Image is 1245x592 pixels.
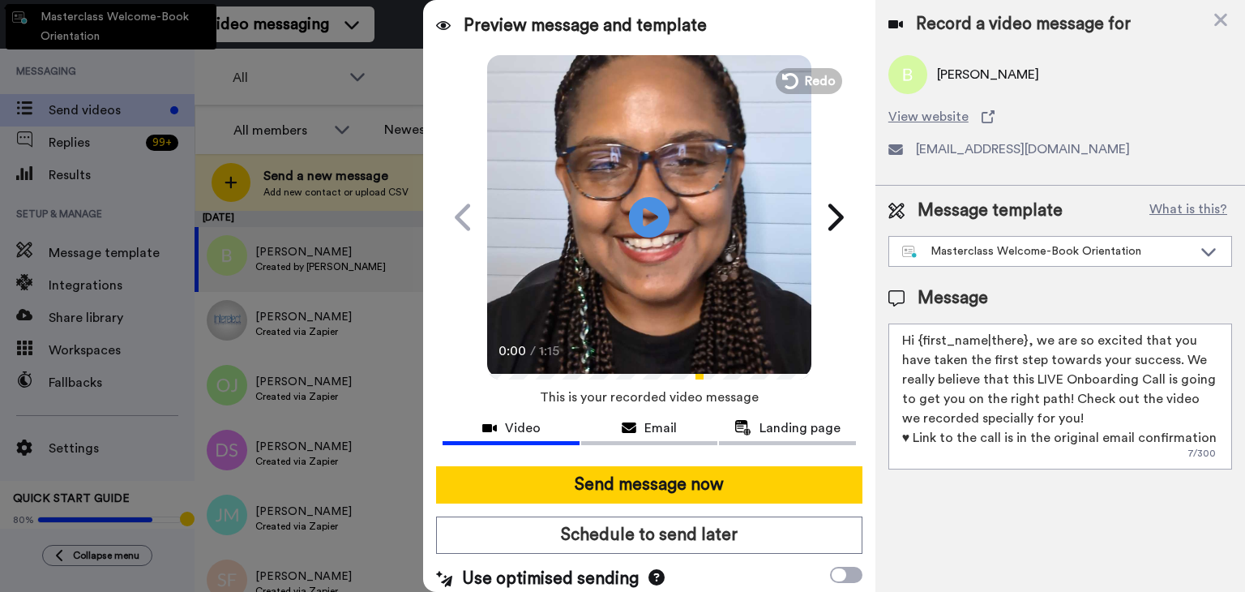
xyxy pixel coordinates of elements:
[902,243,1192,260] div: Masterclass Welcome-Book Orientation
[918,286,988,311] span: Message
[539,341,567,361] span: 1:15
[888,107,969,127] span: View website
[530,341,536,361] span: /
[916,139,1130,159] span: [EMAIL_ADDRESS][DOMAIN_NAME]
[902,246,918,259] img: nextgen-template.svg
[918,199,1063,223] span: Message template
[436,517,862,554] button: Schedule to send later
[759,418,841,438] span: Landing page
[505,418,541,438] span: Video
[540,380,759,415] span: This is your recorded video message
[888,324,1232,470] textarea: Hey {first_name|there}, Welcome to the Credit Repair Masterclass!🎉 I'm so excited to have you joi...
[436,466,862,504] button: Send message now
[498,341,527,361] span: 0:00
[644,418,677,438] span: Email
[462,567,639,591] span: Use optimised sending
[1144,199,1232,223] button: What is this?
[888,107,1232,127] a: View website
